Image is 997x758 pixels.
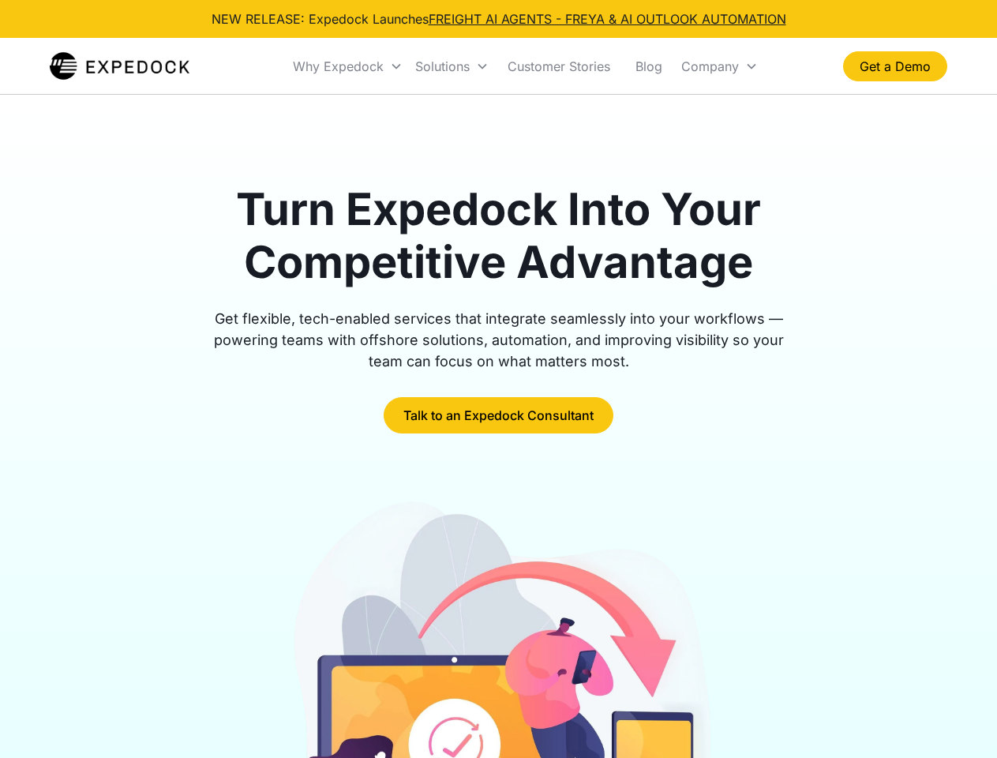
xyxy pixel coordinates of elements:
[681,58,739,74] div: Company
[409,39,495,93] div: Solutions
[212,9,786,28] div: NEW RELEASE: Expedock Launches
[675,39,764,93] div: Company
[50,51,189,82] img: Expedock Logo
[843,51,947,81] a: Get a Demo
[429,11,786,27] a: FREIGHT AI AGENTS - FREYA & AI OUTLOOK AUTOMATION
[495,39,623,93] a: Customer Stories
[293,58,384,74] div: Why Expedock
[623,39,675,93] a: Blog
[415,58,470,74] div: Solutions
[196,183,802,289] h1: Turn Expedock Into Your Competitive Advantage
[918,682,997,758] iframe: Chat Widget
[196,308,802,372] div: Get flexible, tech-enabled services that integrate seamlessly into your workflows — powering team...
[384,397,613,433] a: Talk to an Expedock Consultant
[50,51,189,82] a: home
[287,39,409,93] div: Why Expedock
